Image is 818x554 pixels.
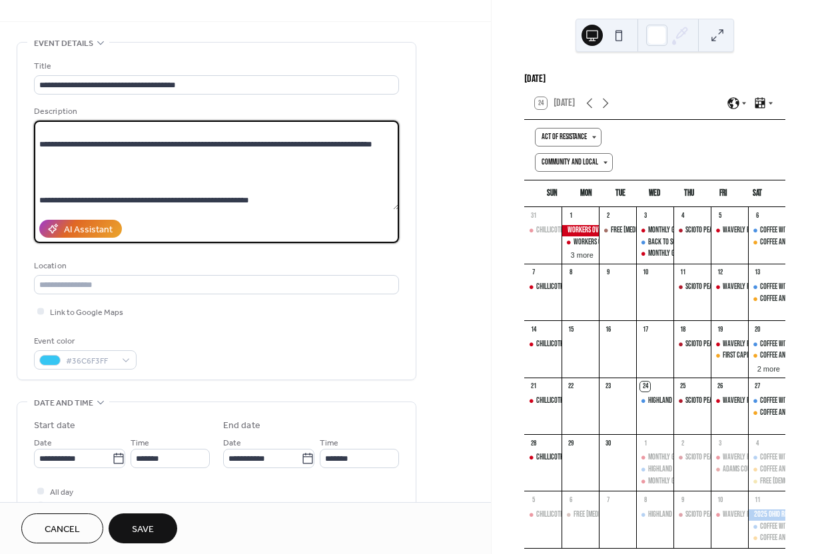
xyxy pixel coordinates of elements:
div: Location [34,259,396,273]
div: 19 [715,324,725,334]
div: 11 [677,268,687,278]
div: Monthly Group Meeting (5pm) [636,452,673,463]
div: 27 [752,382,762,392]
div: Thu [672,180,706,207]
div: 1 [640,438,650,448]
div: Workers Over Billionaires [GEOGRAPHIC_DATA] [574,237,693,248]
div: 4 [677,211,687,221]
div: 12 [715,268,725,278]
div: [DATE] [524,71,785,87]
div: Waverly Protest Every [DATE] [723,452,801,463]
div: 15 [566,324,576,334]
div: 9 [677,495,687,505]
button: Cancel [21,513,103,543]
div: Highland County Democratic Conversations at HQ [648,396,778,407]
div: Waverly Protest Every [DATE] [723,282,801,293]
div: Waverly Protest Every Friday [711,509,748,521]
div: Scioto Peace and Justice Protest for Palestine [673,509,711,521]
div: Back to School With HB 8 Virtual Workshop [648,237,765,248]
div: 20 [752,324,762,334]
div: 22 [566,382,576,392]
div: Coffee and Talk with First Capital Pride [748,533,785,544]
button: AI Assistant [39,220,122,238]
div: Waverly Protest Every Friday [711,282,748,293]
div: Highland County Democratic Conversations at HQ [636,396,673,407]
div: Monthly Group Meeting (8pm) [636,476,673,487]
div: Workers Over Billionaires Clermont County [562,237,599,248]
div: Free Transgender History Summit: Dayton Library [748,476,785,487]
div: Highland County Democratic Conversations at HQ [636,509,673,521]
div: Free HIV Testing [599,225,636,236]
div: Description [34,105,396,119]
div: 3 [715,438,725,448]
span: All day [50,485,73,499]
span: Cancel [45,523,80,537]
div: 10 [640,268,650,278]
div: Chillicothe Protests Every [DATE] Morning [536,225,647,236]
div: 6 [566,495,576,505]
div: Highland County Democratic Conversations at HQ [648,464,778,475]
div: Sun [535,180,569,207]
div: 29 [566,438,576,448]
div: Coffee with the Dems (Scioto County) [748,225,785,236]
div: 9 [603,268,613,278]
div: 7 [528,268,538,278]
div: Start date [34,419,75,433]
span: Link to Google Maps [50,306,123,320]
div: Scioto Peace and Justice Protest for Palestine [673,225,711,236]
span: Date and time [34,396,93,410]
div: Workers over Billionaires Protests [562,225,599,236]
div: Scioto Peace and Justice Protest for Palestine [673,282,711,293]
span: Time [131,436,149,450]
div: 1 [566,211,576,221]
div: Monthly Group Meeting (8pm) [648,476,725,487]
div: 2 [677,438,687,448]
div: Monthly Group Meeting (8pm) [636,248,673,260]
div: Waverly Protest Every Friday [711,452,748,463]
div: Coffee and Talk with First Capital Pride [748,237,785,248]
div: 11 [752,495,762,505]
div: Scioto Peace and Justice Protest for Palestine [673,396,711,407]
div: Chillicothe Protests Every [DATE] Morning [536,282,647,293]
div: Chillicothe Protests Every [DATE] Morning [536,396,647,407]
div: Highland County Democratic Conversations at HQ [636,464,673,475]
div: Free [MEDICAL_DATA] Testing [574,509,645,521]
div: Wed [637,180,671,207]
div: Waverly Protest Every [DATE] [723,509,801,521]
div: Free HIV Testing [562,509,599,521]
div: AI Assistant [64,223,113,237]
div: 25 [677,382,687,392]
div: Scioto Peace and Justice Protest for Palestine [673,452,711,463]
div: 31 [528,211,538,221]
div: Waverly Protest Every Friday [711,396,748,407]
div: Coffee with the Dems (Scioto County) [748,282,785,293]
div: Mon [569,180,603,207]
div: 30 [603,438,613,448]
div: Coffee and Talk with First Capital Pride [748,294,785,305]
div: 10 [715,495,725,505]
div: 14 [528,324,538,334]
span: #36C6F3FF [66,354,115,368]
div: Chillicothe Protests Every [DATE] Morning [536,509,647,521]
div: End date [223,419,260,433]
div: Back to School With HB 8 Virtual Workshop [636,237,673,248]
div: Coffee and Talk with First Capital Pride [748,408,785,419]
div: Chillicothe Protests Every Sunday Morning [524,282,562,293]
div: Chillicothe Protests Every [DATE] Morning [536,452,647,463]
div: 24 [640,382,650,392]
div: Chillicothe Protests Every [DATE] Morning [536,339,647,350]
span: Date [34,436,52,450]
div: Chillicothe Protests Every Sunday Morning [524,452,562,463]
div: Chillicothe Protests Every Sunday Morning [524,339,562,350]
button: Save [109,513,177,543]
div: First Capital Pride Youth Activity Group [711,350,748,362]
div: Coffee with the Dems (Scioto County) [748,339,785,350]
button: 3 more [566,248,599,260]
button: 2 more [752,362,785,374]
span: Save [132,523,154,537]
div: Event color [34,334,134,348]
div: Monthly Group Meeting (5pm) [648,452,725,463]
div: Chillicothe Protests Every Sunday Morning [524,509,562,521]
div: Tue [604,180,637,207]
